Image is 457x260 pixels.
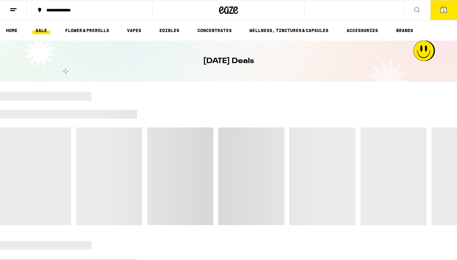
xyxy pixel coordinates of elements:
[62,27,112,34] a: FLOWER & PREROLLS
[32,27,50,34] a: SALE
[343,27,381,34] a: ACCESSORIES
[430,0,457,20] button: 2
[156,27,182,34] a: EDIBLES
[3,27,21,34] a: HOME
[124,27,144,34] a: VAPES
[194,27,235,34] a: CONCENTRATES
[203,56,254,67] h1: [DATE] Deals
[393,27,416,34] a: BRANDS
[246,27,332,34] a: WELLNESS, TINCTURES & CAPSULES
[443,9,445,12] span: 2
